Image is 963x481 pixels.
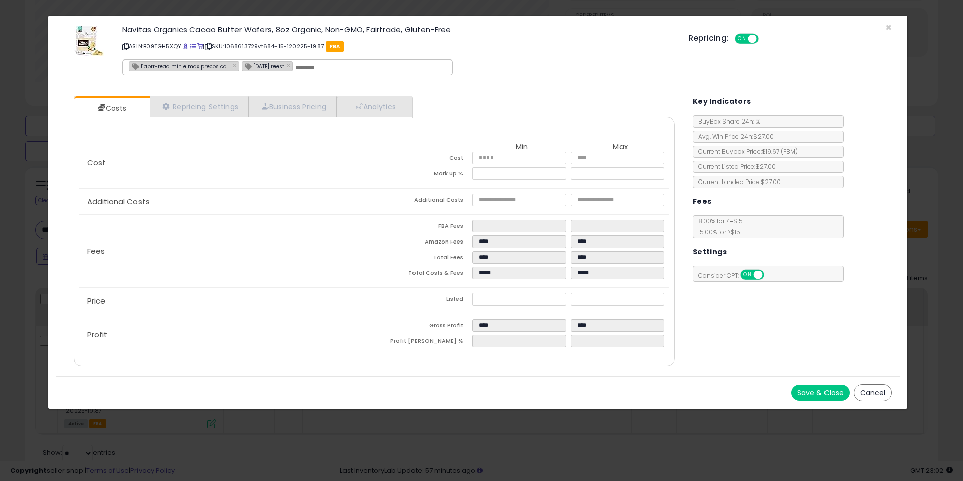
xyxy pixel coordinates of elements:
[249,96,337,117] a: Business Pricing
[122,26,673,33] h3: Navitas Organics Cacao Butter Wafers, 8oz Organic, Non-GMO, Fairtrade, Gluten-Free
[736,35,749,43] span: ON
[150,96,249,117] a: Repricing Settings
[326,41,345,52] span: FBA
[129,62,230,70] span: 11abrr-read min e max precos cairam
[337,96,411,117] a: Analytics
[689,34,729,42] h5: Repricing:
[79,247,374,255] p: Fees
[693,147,798,156] span: Current Buybox Price:
[693,132,774,141] span: Avg. Win Price 24h: $27.00
[854,384,892,401] button: Cancel
[374,220,472,235] td: FBA Fees
[693,217,743,236] span: 8.00 % for <= $15
[183,42,188,50] a: BuyBox page
[693,195,712,208] h5: Fees
[693,228,740,236] span: 15.00 % for > $15
[762,271,778,279] span: OFF
[374,235,472,251] td: Amazon Fees
[374,167,472,183] td: Mark up %
[781,147,798,156] span: ( FBM )
[741,271,754,279] span: ON
[374,194,472,209] td: Additional Costs
[374,293,472,309] td: Listed
[197,42,203,50] a: Your listing only
[374,152,472,167] td: Cost
[79,331,374,339] p: Profit
[233,61,239,70] a: ×
[374,267,472,282] td: Total Costs & Fees
[762,147,798,156] span: $19.67
[885,20,892,35] span: ×
[693,162,776,171] span: Current Listed Price: $27.00
[571,143,669,152] th: Max
[693,177,781,186] span: Current Landed Price: $27.00
[374,251,472,267] td: Total Fees
[374,335,472,350] td: Profit [PERSON_NAME] %
[79,198,374,206] p: Additional Costs
[693,246,727,258] h5: Settings
[79,297,374,305] p: Price
[693,271,777,280] span: Consider CPT:
[79,159,374,167] p: Cost
[757,35,773,43] span: OFF
[693,95,751,108] h5: Key Indicators
[791,385,850,401] button: Save & Close
[472,143,571,152] th: Min
[190,42,196,50] a: All offer listings
[74,98,149,118] a: Costs
[242,62,284,70] span: [DATE] reest
[693,117,760,126] span: BuyBox Share 24h: 1%
[74,26,104,56] img: 41vma1ByHML._SL60_.jpg
[374,319,472,335] td: Gross Profit
[122,38,673,54] p: ASIN: B09TGH5XQY | SKU: 1068613729vt684-15-120225-19.87
[287,61,293,70] a: ×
